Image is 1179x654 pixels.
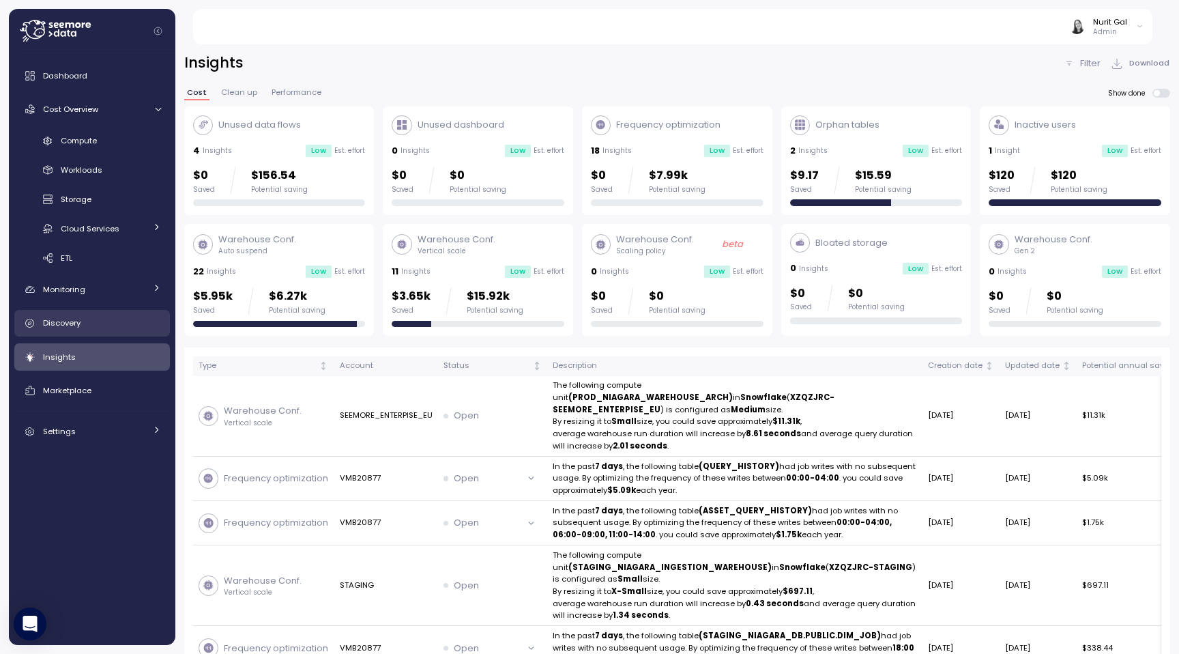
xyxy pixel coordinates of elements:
p: By resizing it to size, you could save approximately , [553,416,917,428]
a: Cost Overview [14,96,170,123]
p: Unused dashboard [418,118,504,132]
div: Saved [392,306,431,315]
p: $15.92k [467,287,523,306]
p: The following compute unit in ( ) is configured as size. [553,380,917,416]
strong: 00:00-04:00 [786,472,839,483]
td: [DATE] [1000,501,1077,545]
span: ETL [61,253,72,264]
p: Insights [799,264,828,274]
p: Insights [203,146,232,156]
span: Cost [187,89,207,96]
strong: 00:00-04:00, 06:00-09:00, 11:00-14:00 [553,517,892,540]
strong: (PROD_NIAGARA_WAREHOUSE_ARCH) [568,392,733,403]
p: Insights [602,146,632,156]
div: Not sorted [1062,361,1071,371]
a: Monitoring [14,276,170,303]
p: Est. effort [1131,146,1161,156]
button: Open [443,468,542,488]
div: Low [704,266,730,278]
div: Low [505,266,531,278]
p: Inactive users [1015,118,1076,132]
td: [DATE] [1000,457,1077,501]
span: Show done [1108,89,1152,98]
td: STAGING [334,545,437,626]
div: Low [306,145,332,157]
p: Warehouse Conf. [418,233,495,246]
p: Scaling policy [616,246,694,256]
p: Est. effort [334,267,365,276]
p: Insights [401,146,430,156]
div: Potential saving [251,185,308,195]
p: Est. effort [733,267,763,276]
strong: XZQZJRC-SEEMORE_ENTERPISE_EU [553,392,834,415]
p: 0 [591,265,597,279]
p: Frequency optimization [616,118,720,132]
strong: $11.31k [772,416,800,427]
a: Discovery [14,310,170,337]
p: $156.54 [251,167,308,185]
strong: Small [617,573,643,584]
p: In the past , the following table had job writes with no subsequent usage. By optimizing the freq... [553,505,917,541]
strong: 7 days [595,461,623,472]
p: 0 [392,144,398,158]
a: Insights [14,343,170,371]
p: beta [722,238,743,251]
span: Cost Overview [43,104,98,115]
div: Low [505,145,531,157]
th: Updated dateNot sorted [1000,356,1077,376]
p: Est. effort [1131,267,1161,276]
strong: 2.01 seconds [613,440,667,451]
strong: XZQZJRC-STAGING [829,562,912,573]
p: Insights [600,267,629,276]
div: Low [1102,266,1128,278]
span: Cloud Services [61,223,119,234]
p: $0 [790,285,812,303]
p: $0 [591,287,613,306]
div: Saved [193,185,215,195]
img: ACg8ocIVugc3DtI--ID6pffOeA5XcvoqExjdOmyrlhjOptQpqjom7zQ=s96-c [1070,19,1084,33]
div: Saved [193,306,233,315]
p: $120 [1051,167,1107,185]
div: Saved [790,185,819,195]
strong: 7 days [595,505,623,516]
p: $0 [450,167,506,185]
span: Marketplace [43,385,91,396]
strong: $697.11 [783,586,813,597]
p: $120 [989,167,1015,185]
p: Est. effort [931,146,962,156]
p: 4 [193,144,200,158]
p: Open [454,472,479,485]
div: Potential saving [1051,185,1107,195]
td: VMB20877 [334,501,437,545]
p: 11 [392,265,398,279]
a: Compute [14,130,170,152]
strong: $1.75k [776,529,802,540]
p: Auto suspend [218,246,296,256]
span: Insights [43,352,76,362]
p: average warehouse run duration will increase by and average query duration will increase by . [553,428,917,452]
p: Insights [798,146,828,156]
p: Open [454,409,479,423]
p: Bloated storage [815,236,888,250]
p: Insights [998,267,1027,276]
p: Est. effort [534,146,564,156]
strong: (STAGING_NIAGARA_DB.PUBLIC.DIM_JOB) [699,630,881,641]
p: 18 [591,144,600,158]
p: Orphan tables [815,118,879,132]
div: Saved [591,306,613,315]
strong: 8.61 seconds [746,428,801,439]
strong: 0.43 seconds [746,598,804,609]
button: Download [1109,53,1170,73]
div: Potential saving [450,185,506,195]
div: Open Intercom Messenger [14,608,46,640]
div: Not sorted [532,361,542,371]
a: Storage [14,188,170,211]
td: [DATE] [922,376,1000,457]
td: SEEMORE_ENTERPISE_EU [334,376,437,457]
p: Insights [401,267,431,276]
td: [DATE] [922,501,1000,545]
p: $5.95k [193,287,233,306]
p: Insights [207,267,236,276]
p: In the past , the following table had job writes with no subsequent usage. By optimizing the freq... [553,461,917,497]
div: Saved [790,302,812,312]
